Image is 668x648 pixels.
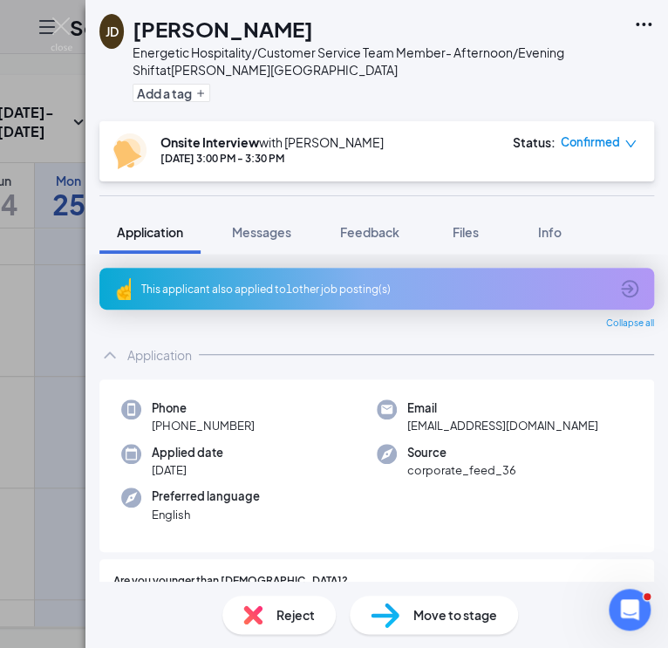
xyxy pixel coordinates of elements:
[152,399,255,417] span: Phone
[624,138,637,150] span: down
[133,84,210,102] button: PlusAdd a tag
[453,224,479,240] span: Files
[141,282,609,297] div: This applicant also applied to 1 other job posting(s)
[152,488,260,505] span: Preferred language
[160,134,259,150] b: Onsite Interview
[407,461,516,479] span: corporate_feed_36
[195,88,206,99] svg: Plus
[340,224,399,240] span: Feedback
[133,44,624,78] div: Energetic Hospitality/Customer Service Team Member- Afternoon/Evening Shift at [PERSON_NAME][GEOG...
[606,317,654,331] span: Collapse all
[407,444,516,461] span: Source
[407,417,598,434] span: [EMAIL_ADDRESS][DOMAIN_NAME]
[538,224,562,240] span: Info
[513,133,556,151] div: Status :
[99,344,120,365] svg: ChevronUp
[276,605,315,624] span: Reject
[561,133,620,151] span: Confirmed
[152,444,223,461] span: Applied date
[232,224,291,240] span: Messages
[133,14,313,44] h1: [PERSON_NAME]
[113,573,348,590] span: Are you younger than [DEMOGRAPHIC_DATA]?
[106,23,119,40] div: JD
[609,589,651,631] iframe: Intercom live chat
[117,224,183,240] span: Application
[152,506,260,523] span: English
[633,14,654,35] svg: Ellipses
[152,417,255,434] span: [PHONE_NUMBER]
[160,133,384,151] div: with [PERSON_NAME]
[407,399,598,417] span: Email
[152,461,223,479] span: [DATE]
[619,278,640,299] svg: ArrowCircle
[127,346,192,364] div: Application
[413,605,497,624] span: Move to stage
[160,151,384,166] div: [DATE] 3:00 PM - 3:30 PM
